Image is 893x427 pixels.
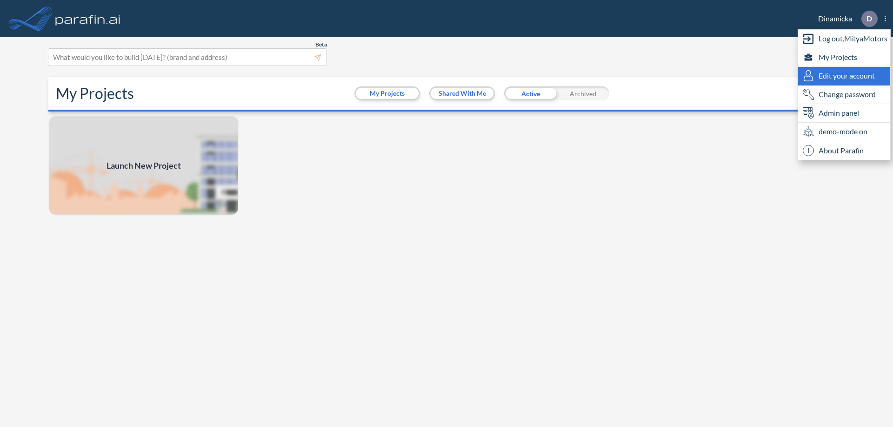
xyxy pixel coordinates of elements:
[798,67,890,85] div: Edit user
[107,159,181,172] span: Launch New Project
[798,30,890,48] div: Log out
[798,85,890,104] div: Change password
[819,126,867,137] span: demo-mode on
[819,70,875,81] span: Edit your account
[48,115,239,216] img: add
[798,141,890,160] div: About Parafin
[819,33,887,44] span: Log out, MityaMotors
[431,88,493,99] button: Shared With Me
[819,89,876,100] span: Change password
[819,52,857,63] span: My Projects
[819,107,859,118] span: Admin panel
[56,85,134,102] h2: My Projects
[798,48,890,67] div: My Projects
[866,14,872,23] p: D
[48,115,239,216] a: Launch New Project
[315,41,327,48] span: Beta
[804,11,886,27] div: Dinamicka
[798,123,890,141] div: demo-mode on
[803,145,814,156] span: i
[798,104,890,123] div: Admin panel
[356,88,419,99] button: My Projects
[819,145,864,156] span: About Parafin
[53,9,122,28] img: logo
[504,86,557,100] div: Active
[557,86,609,100] div: Archived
